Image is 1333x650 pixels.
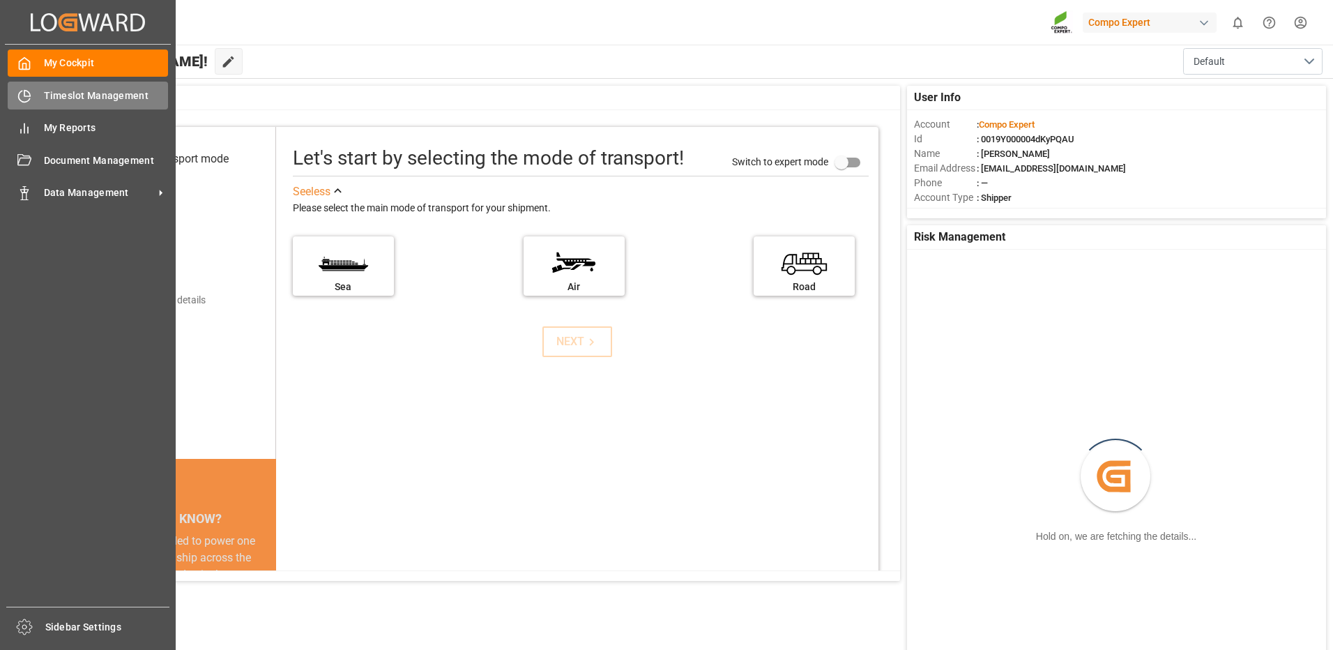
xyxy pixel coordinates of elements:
span: My Cockpit [44,56,169,70]
span: : [EMAIL_ADDRESS][DOMAIN_NAME] [977,163,1126,174]
div: Add shipping details [119,293,206,308]
a: Timeslot Management [8,82,168,109]
span: Default [1194,54,1225,69]
span: Timeslot Management [44,89,169,103]
div: Air [531,280,618,294]
span: User Info [914,89,961,106]
span: Account Type [914,190,977,205]
div: Sea [300,280,387,294]
span: Hello [PERSON_NAME]! [58,48,208,75]
button: open menu [1183,48,1323,75]
span: : [977,119,1035,130]
span: Email Address [914,161,977,176]
span: Sidebar Settings [45,620,170,635]
span: Name [914,146,977,161]
button: show 0 new notifications [1222,7,1254,38]
a: My Cockpit [8,50,168,77]
div: Road [761,280,848,294]
span: Account [914,117,977,132]
div: Let's start by selecting the mode of transport! [293,144,684,173]
button: NEXT [542,326,612,357]
span: Switch to expert mode [732,156,828,167]
span: Phone [914,176,977,190]
span: My Reports [44,121,169,135]
span: : 0019Y000004dKyPQAU [977,134,1074,144]
div: Please select the main mode of transport for your shipment. [293,200,869,217]
span: : — [977,178,988,188]
button: Compo Expert [1083,9,1222,36]
button: next slide / item [257,533,276,650]
span: Compo Expert [979,119,1035,130]
img: Screenshot%202023-09-29%20at%2010.02.21.png_1712312052.png [1051,10,1073,35]
div: Compo Expert [1083,13,1217,33]
span: : Shipper [977,192,1012,203]
div: NEXT [556,333,599,350]
span: Risk Management [914,229,1005,245]
div: Hold on, we are fetching the details... [1036,529,1196,544]
span: Document Management [44,153,169,168]
span: Data Management [44,186,154,200]
div: See less [293,183,330,200]
button: Help Center [1254,7,1285,38]
span: Id [914,132,977,146]
span: : [PERSON_NAME] [977,149,1050,159]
